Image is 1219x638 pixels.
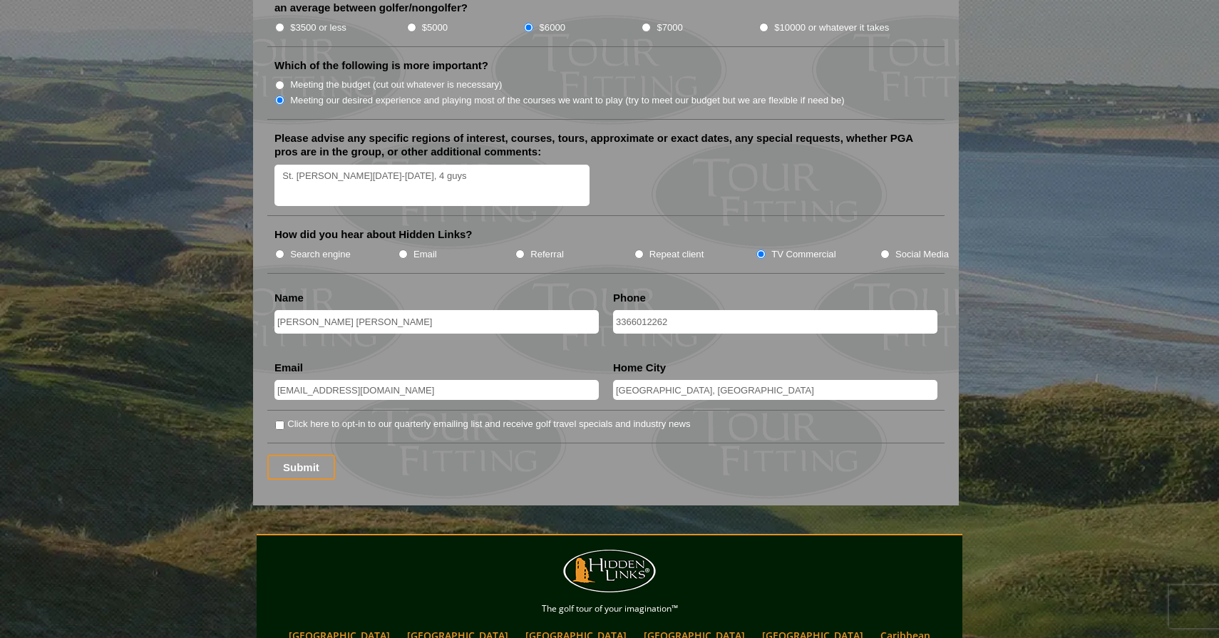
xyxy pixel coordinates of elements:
[657,21,682,35] label: $7000
[287,417,690,431] label: Click here to opt-in to our quarterly emailing list and receive golf travel specials and industry...
[274,227,473,242] label: How did you hear about Hidden Links?
[530,247,564,262] label: Referral
[413,247,437,262] label: Email
[290,247,351,262] label: Search engine
[267,455,335,480] input: Submit
[274,165,590,207] textarea: St. [PERSON_NAME][DATE]-[DATE], 4 guys
[290,21,346,35] label: $3500 or less
[274,361,303,375] label: Email
[274,131,937,159] label: Please advise any specific regions of interest, courses, tours, approximate or exact dates, any s...
[771,247,835,262] label: TV Commercial
[422,21,448,35] label: $5000
[649,247,704,262] label: Repeat client
[540,21,565,35] label: $6000
[613,291,646,305] label: Phone
[774,21,889,35] label: $10000 or whatever it takes
[274,58,488,73] label: Which of the following is more important?
[895,247,949,262] label: Social Media
[260,601,959,617] p: The golf tour of your imagination™
[290,93,845,108] label: Meeting our desired experience and playing most of the courses we want to play (try to meet our b...
[613,361,666,375] label: Home City
[274,291,304,305] label: Name
[290,78,502,92] label: Meeting the budget (cut out whatever is necessary)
